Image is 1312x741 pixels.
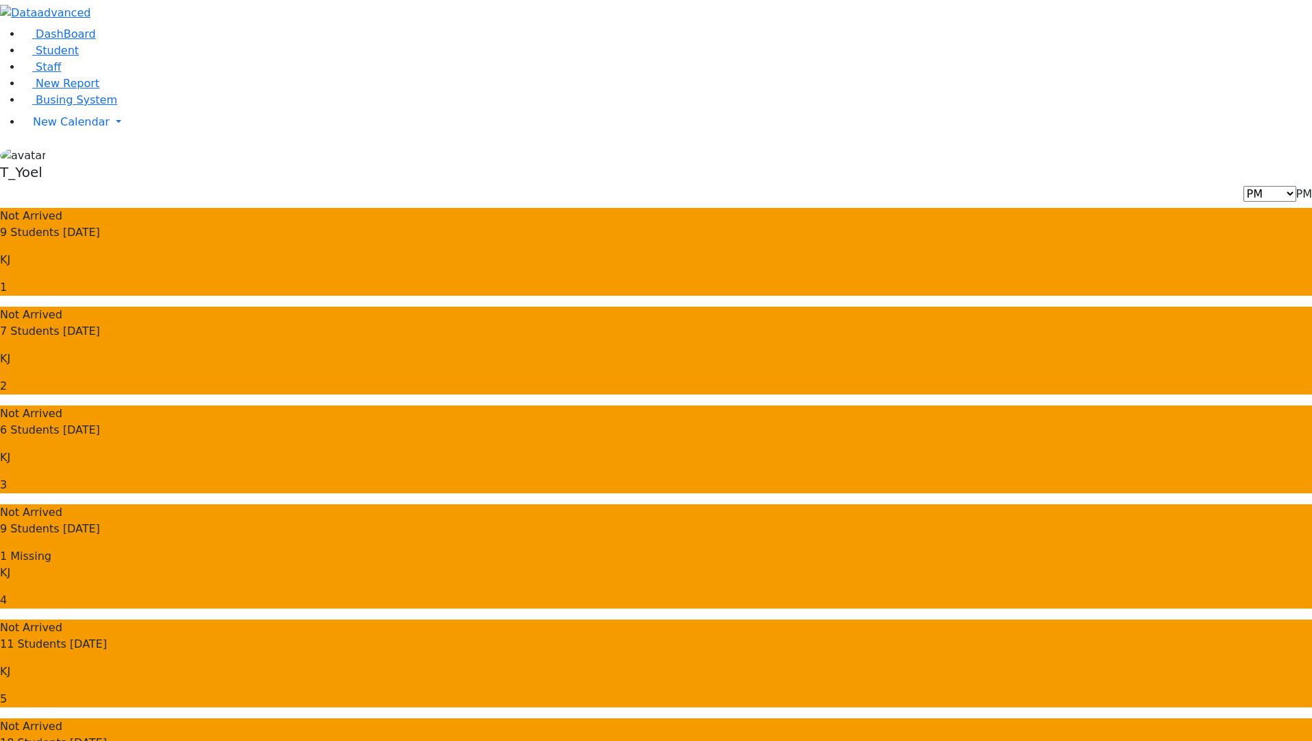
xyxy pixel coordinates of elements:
[22,77,99,90] a: New Report
[1296,187,1312,200] span: PM
[36,93,117,106] span: Busing System
[22,60,61,73] a: Staff
[36,60,61,73] span: Staff
[36,27,96,40] span: DashBoard
[22,44,79,57] a: Student
[22,108,1312,136] a: New Calendar
[36,77,99,90] span: New Report
[33,115,110,128] span: New Calendar
[36,44,79,57] span: Student
[22,27,96,40] a: DashBoard
[22,93,117,106] a: Busing System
